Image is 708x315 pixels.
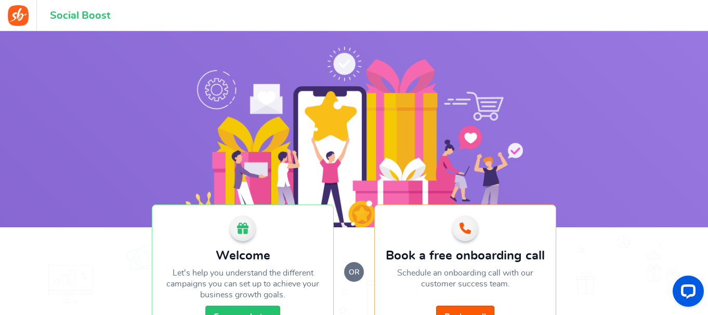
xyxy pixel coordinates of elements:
[166,269,319,299] span: Let's help you understand the different campaigns you can set up to achieve your business growth ...
[185,47,523,227] img: Social Boost
[385,249,545,263] h2: Book a free onboarding call
[664,271,708,315] iframe: LiveChat chat widget
[50,10,110,21] h1: Social Boost
[344,262,364,282] small: or
[8,5,29,26] img: Social Boost
[397,269,533,288] span: Schedule an onboarding call with our customer success team.
[163,249,323,263] h2: Welcome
